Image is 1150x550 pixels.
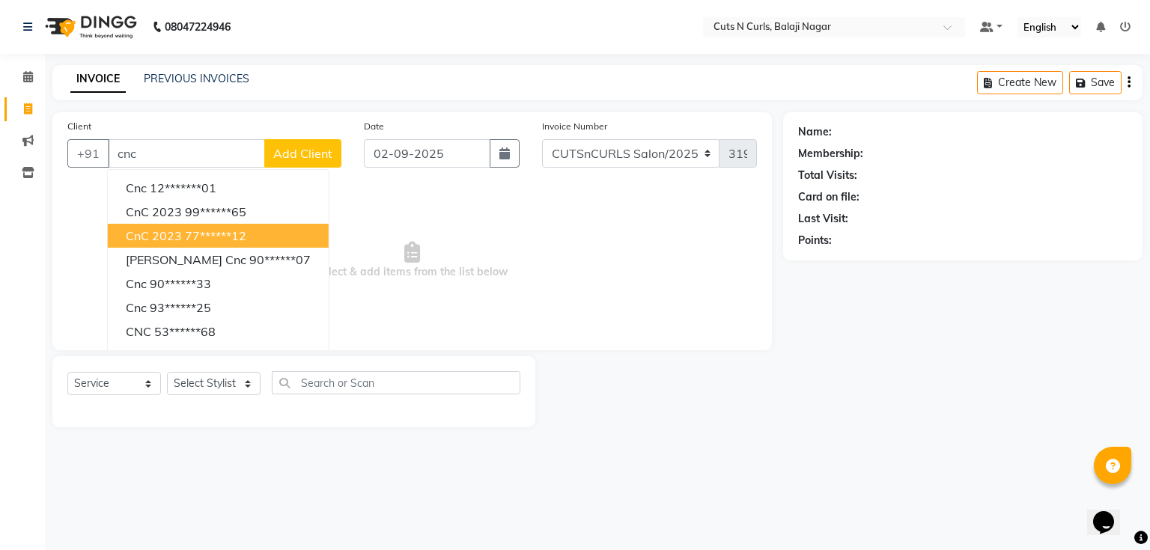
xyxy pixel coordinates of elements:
[798,168,857,183] div: Total Visits:
[126,180,147,195] span: cnc
[273,146,332,161] span: Add Client
[126,324,151,339] span: CNC
[364,120,384,133] label: Date
[126,300,147,315] span: cnc
[264,139,341,168] button: Add Client
[144,72,249,85] a: PREVIOUS INVOICES
[67,120,91,133] label: Client
[126,252,246,267] span: [PERSON_NAME] cnc
[1087,490,1135,535] iframe: chat widget
[272,371,520,394] input: Search or Scan
[977,71,1063,94] button: Create New
[126,348,182,363] span: cnc clinet
[108,139,265,168] input: Search by Name/Mobile/Email/Code
[70,66,126,93] a: INVOICE
[798,189,860,205] div: Card on file:
[542,120,607,133] label: Invoice Number
[798,146,863,162] div: Membership:
[67,139,109,168] button: +91
[126,276,147,291] span: cnc
[1069,71,1122,94] button: Save
[38,6,141,48] img: logo
[126,204,182,219] span: CnC 2023
[798,211,848,227] div: Last Visit:
[67,186,757,335] span: Select & add items from the list below
[126,228,182,243] span: CnC 2023
[798,233,832,248] div: Points:
[165,6,231,48] b: 08047224946
[798,124,832,140] div: Name:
